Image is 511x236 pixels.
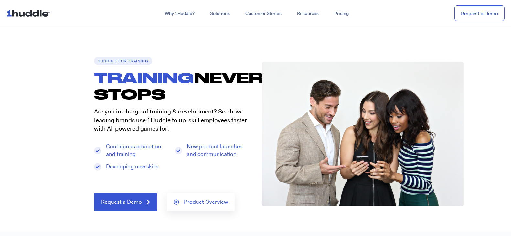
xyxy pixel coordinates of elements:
span: Product Overview [184,199,228,205]
span: New product launches and communication [185,143,249,158]
a: Customer Stories [238,8,289,19]
a: Pricing [326,8,357,19]
img: ... [6,7,53,19]
a: Product Overview [167,193,235,211]
a: Resources [289,8,326,19]
h6: 1Huddle for TRAINING [94,57,152,65]
span: Continuous education and training [104,143,168,158]
p: Are you in charge of training & development? See how leading brands use 1Huddle to up-skill emplo... [94,107,249,133]
a: Request a Demo [454,5,505,21]
a: Request a Demo [94,193,157,211]
span: TRAINING [94,69,194,86]
a: Solutions [202,8,238,19]
span: Request a Demo [101,199,142,205]
span: Developing new skills [104,163,158,171]
a: Why 1Huddle? [157,8,202,19]
h1: NEVER STOPS [94,69,256,103]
